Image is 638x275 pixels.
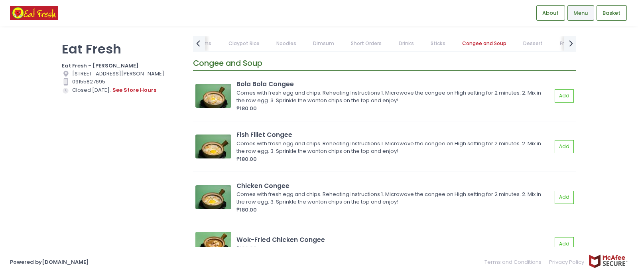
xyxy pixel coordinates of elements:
a: Noodles [268,36,304,51]
div: Bola Bola Congee [236,79,552,89]
div: ₱180.00 [236,155,552,163]
b: Eat Fresh - [PERSON_NAME] [62,62,139,69]
img: Bola Bola Congee [195,84,231,108]
img: logo [10,6,58,20]
a: Powered by[DOMAIN_NAME] [10,258,89,266]
div: Comes with fresh egg and chips. Reheating Instructions 1. Microwave the congee on High setting fo... [236,89,549,105]
span: Menu [573,9,588,17]
button: Add [555,140,574,153]
img: Chicken Congee [195,185,231,209]
span: Basket [603,9,620,17]
button: Add [555,89,574,103]
a: Privacy Policy [545,254,589,270]
span: About [542,9,559,17]
a: Dimsum [305,36,342,51]
div: [STREET_ADDRESS][PERSON_NAME] [62,70,183,78]
button: Add [555,191,574,204]
div: 09155827695 [62,78,183,86]
div: Wok-Fried Chicken Congee [236,235,552,244]
a: Drinks [391,36,421,51]
a: Dessert [516,36,551,51]
a: Short Orders [343,36,390,51]
div: ₱180.00 [236,105,552,113]
button: Add [555,237,574,250]
img: Fish Fillet Congee [195,135,231,158]
div: ₱190.00 [236,245,552,253]
div: Fish Fillet Congee [236,130,552,139]
span: Congee and Soup [193,58,262,69]
a: Congee and Soup [455,36,514,51]
div: ₱180.00 [236,206,552,214]
div: Comes with fresh egg and chips. Reheating Instructions 1. Microwave the congee on High setting fo... [236,140,549,155]
button: see store hours [112,86,157,95]
div: Closed [DATE]. [62,86,183,95]
a: Menu [567,5,594,20]
a: About [536,5,565,20]
div: Comes with fresh egg and chips. Reheating Instructions 1. Microwave the congee on High setting fo... [236,190,549,206]
img: mcafee-secure [588,254,628,268]
a: Terms and Conditions [484,254,545,270]
a: Claypot Rice [221,36,267,51]
a: Sticks [423,36,453,51]
a: Frozen [552,36,584,51]
p: Eat Fresh [62,41,183,57]
div: Chicken Congee [236,181,552,190]
img: Wok-Fried Chicken Congee [195,232,231,256]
